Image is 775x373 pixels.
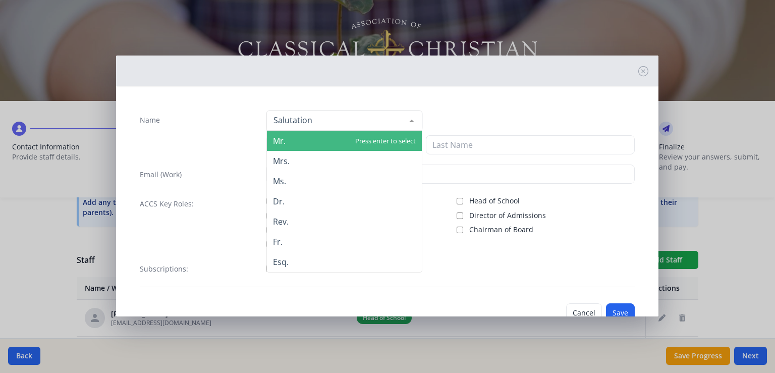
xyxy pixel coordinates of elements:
[273,236,283,247] span: Fr.
[457,227,463,233] input: Chairman of Board
[273,216,289,227] span: Rev.
[140,199,194,209] label: ACCS Key Roles:
[469,210,546,221] span: Director of Admissions
[606,303,635,323] button: Save
[426,135,635,154] input: Last Name
[266,227,272,233] input: Board Member
[271,115,402,125] input: Salutation
[266,135,422,154] input: First Name
[266,265,272,272] input: TCD Magazine
[469,196,520,206] span: Head of School
[566,303,602,323] button: Cancel
[266,165,635,184] input: contact@site.com
[273,256,289,268] span: Esq.
[457,212,463,219] input: Director of Admissions
[273,135,286,146] span: Mr.
[273,196,285,207] span: Dr.
[273,155,290,167] span: Mrs.
[140,264,188,274] label: Subscriptions:
[266,212,272,219] input: Public Contact
[140,115,160,125] label: Name
[266,241,272,247] input: Billing Contact
[140,170,182,180] label: Email (Work)
[266,198,272,204] input: ACCS Account Manager
[457,198,463,204] input: Head of School
[273,176,286,187] span: Ms.
[469,225,533,235] span: Chairman of Board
